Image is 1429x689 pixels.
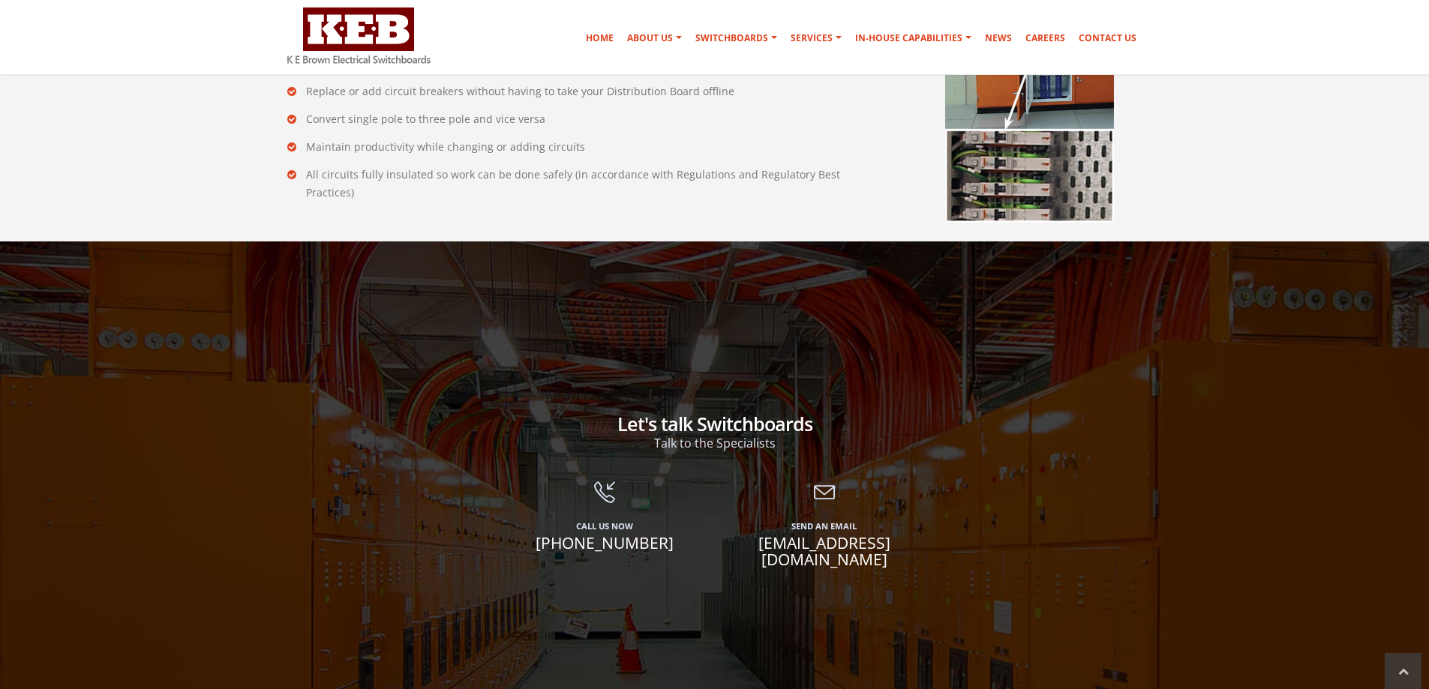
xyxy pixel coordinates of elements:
a: News [979,23,1018,53]
span: Call Us Now [506,518,704,535]
span: [PHONE_NUMBER] [506,535,704,551]
span: Send An Email [726,518,923,535]
li: Maintain productivity while changing or adding circuits [287,138,850,156]
a: In-house Capabilities [849,23,977,53]
a: Careers [1019,23,1071,53]
li: Replace or add circuit breakers without having to take your Distribution Board offline [287,82,850,100]
a: Services [785,23,848,53]
p: Talk to the Specialists [287,434,1142,452]
a: Home [580,23,620,53]
img: K E Brown Electrical Switchboards [287,7,431,64]
li: Convert single pole to three pole and vice versa [287,110,850,128]
a: About Us [621,23,688,53]
h2: Let's talk Switchboards [287,414,1142,434]
a: Switchboards [689,23,783,53]
a: Call Us Now [PHONE_NUMBER] [506,482,704,574]
span: [EMAIL_ADDRESS][DOMAIN_NAME] [726,535,923,568]
li: All circuits fully insulated so work can be done safely (in accordance with Regulations and Regul... [287,166,850,202]
a: Contact Us [1073,23,1142,53]
a: Send An Email [EMAIL_ADDRESS][DOMAIN_NAME] [726,482,923,590]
